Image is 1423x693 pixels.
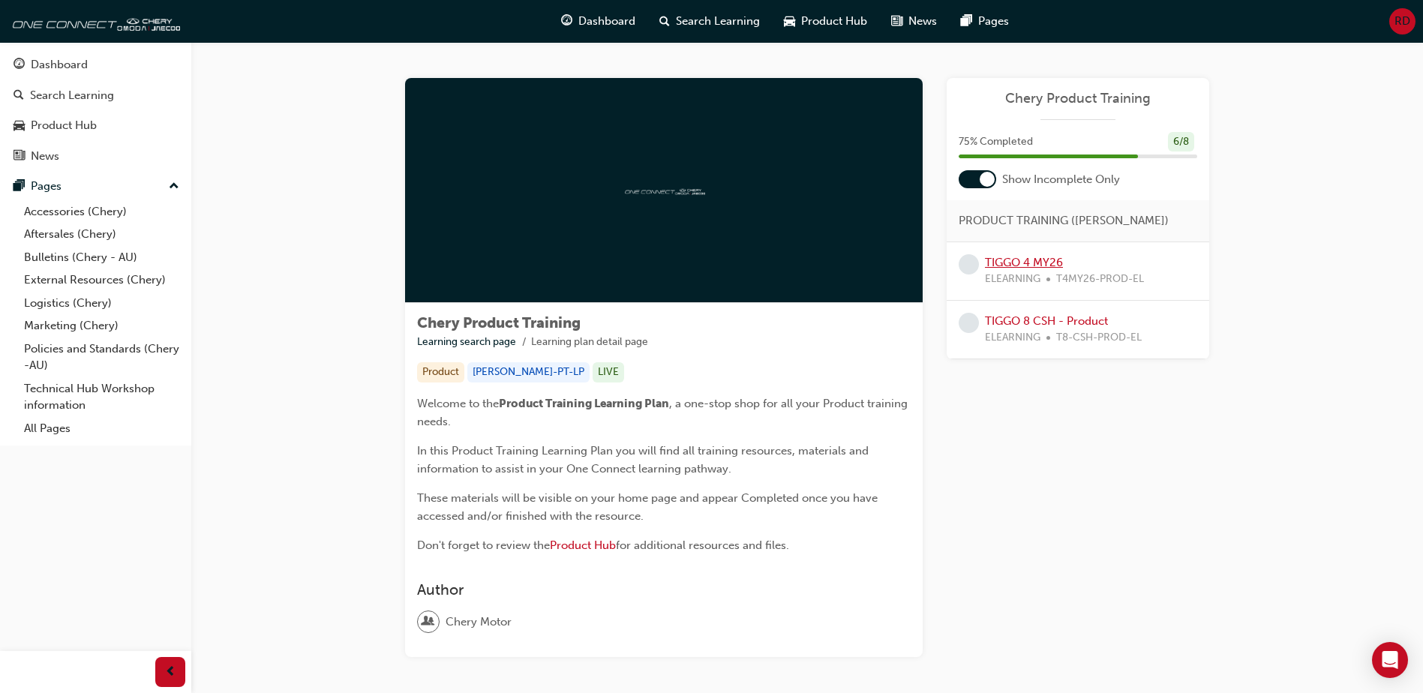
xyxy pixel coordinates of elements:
span: Product Training Learning Plan [499,397,669,410]
span: Dashboard [578,13,635,30]
a: guage-iconDashboard [549,6,647,37]
span: learningRecordVerb_NONE-icon [959,254,979,274]
span: Chery Product Training [417,314,581,331]
div: [PERSON_NAME]-PT-LP [467,362,590,382]
button: DashboardSearch LearningProduct HubNews [6,48,185,172]
span: pages-icon [961,12,972,31]
span: car-icon [14,119,25,133]
a: Bulletins (Chery - AU) [18,246,185,269]
h3: Author [417,581,911,598]
a: Technical Hub Workshop information [18,377,185,417]
span: In this Product Training Learning Plan you will find all training resources, materials and inform... [417,444,872,475]
span: Pages [978,13,1009,30]
a: Accessories (Chery) [18,200,185,223]
a: Dashboard [6,51,185,79]
div: Pages [31,178,62,195]
a: Policies and Standards (Chery -AU) [18,337,185,377]
span: Search Learning [676,13,760,30]
span: T4MY26-PROD-EL [1056,271,1144,288]
a: News [6,142,185,170]
span: search-icon [14,89,24,103]
button: Pages [6,172,185,200]
img: oneconnect [8,6,180,36]
span: Show Incomplete Only [1002,171,1120,188]
a: Product Hub [6,112,185,139]
a: Logistics (Chery) [18,292,185,315]
span: Chery Motor [446,613,512,631]
div: News [31,148,59,165]
a: TIGGO 8 CSH - Product [985,314,1108,328]
a: pages-iconPages [949,6,1021,37]
span: search-icon [659,12,670,31]
a: Chery Product Training [959,90,1197,107]
span: guage-icon [14,58,25,72]
span: pages-icon [14,180,25,193]
a: TIGGO 4 MY26 [985,256,1063,269]
span: Don't forget to review the [417,538,550,552]
a: All Pages [18,417,185,440]
span: ELEARNING [985,329,1040,346]
span: guage-icon [561,12,572,31]
div: Search Learning [30,87,114,104]
a: Marketing (Chery) [18,314,185,337]
a: External Resources (Chery) [18,268,185,292]
span: ELEARNING [985,271,1040,288]
span: for additional resources and files. [616,538,789,552]
span: 75 % Completed [959,133,1033,151]
span: RD [1394,13,1410,30]
span: up-icon [169,177,179,196]
div: Open Intercom Messenger [1372,642,1408,678]
span: news-icon [891,12,902,31]
span: T8-CSH-PROD-EL [1056,329,1142,346]
a: car-iconProduct Hub [772,6,879,37]
button: RD [1389,8,1415,34]
span: news-icon [14,150,25,163]
a: Search Learning [6,82,185,109]
span: These materials will be visible on your home page and appear Completed once you have accessed and... [417,491,881,523]
div: Product [417,362,464,382]
span: Welcome to the [417,397,499,410]
div: 6 / 8 [1168,132,1194,152]
span: , a one-stop shop for all your Product training needs. [417,397,911,428]
a: Learning search page [417,335,516,348]
a: search-iconSearch Learning [647,6,772,37]
span: car-icon [784,12,795,31]
div: Dashboard [31,56,88,73]
span: Product Hub [801,13,867,30]
a: Aftersales (Chery) [18,223,185,246]
div: Product Hub [31,117,97,134]
div: LIVE [593,362,624,382]
span: PRODUCT TRAINING ([PERSON_NAME]) [959,212,1169,229]
span: learningRecordVerb_NONE-icon [959,313,979,333]
img: oneconnect [623,183,705,197]
li: Learning plan detail page [531,334,648,351]
span: News [908,13,937,30]
a: Product Hub [550,538,616,552]
span: user-icon [423,612,434,631]
span: prev-icon [165,663,176,682]
a: news-iconNews [879,6,949,37]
